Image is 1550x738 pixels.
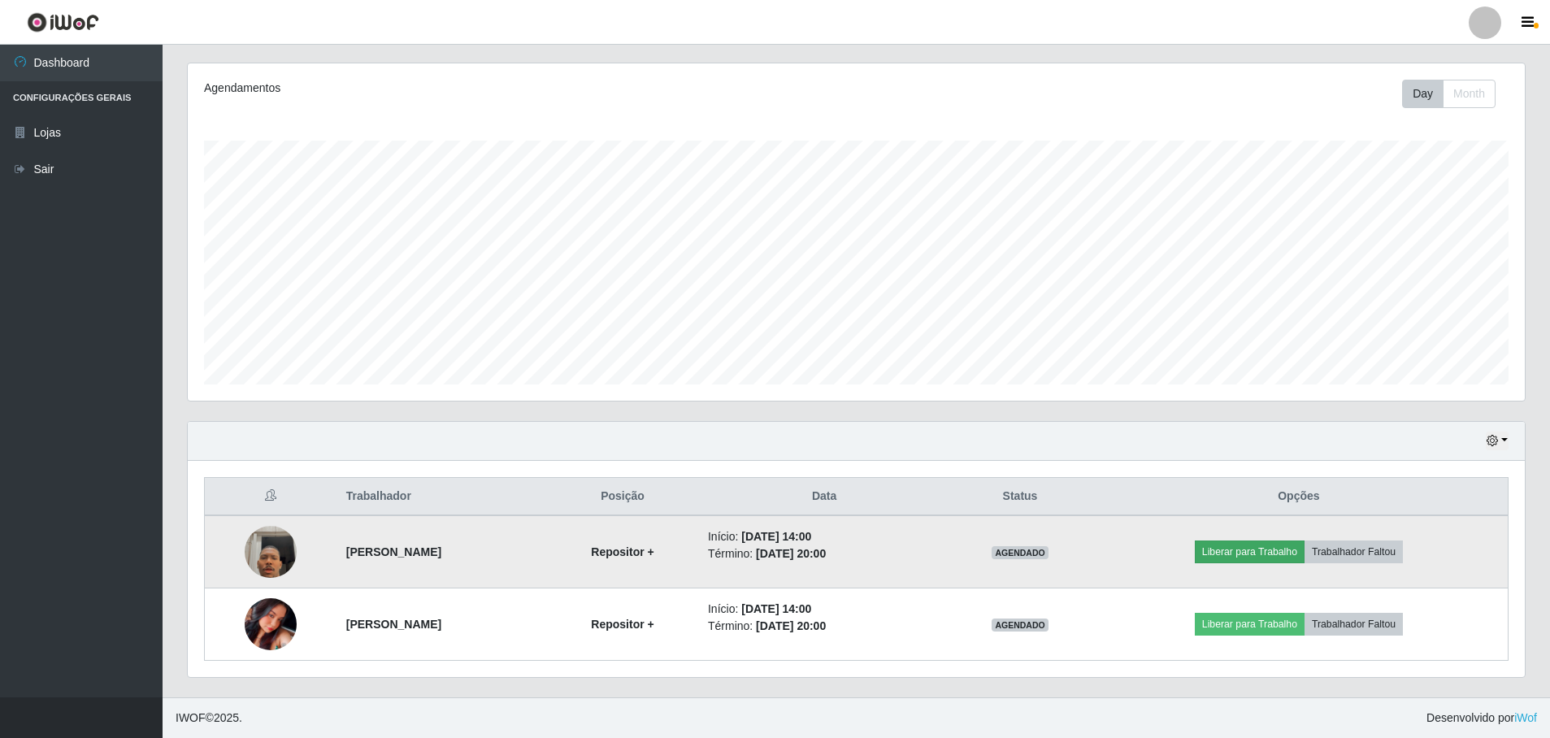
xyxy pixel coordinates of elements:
[1402,80,1444,108] button: Day
[27,12,99,33] img: CoreUI Logo
[547,478,698,516] th: Posição
[1443,80,1496,108] button: Month
[708,601,940,618] li: Início:
[1195,540,1305,563] button: Liberar para Trabalho
[992,619,1049,632] span: AGENDADO
[992,546,1049,559] span: AGENDADO
[346,545,441,558] strong: [PERSON_NAME]
[708,618,940,635] li: Término:
[741,530,811,543] time: [DATE] 14:00
[245,506,297,598] img: 1752113575766.jpeg
[176,711,206,724] span: IWOF
[1402,80,1496,108] div: First group
[591,618,653,631] strong: Repositor +
[346,618,441,631] strong: [PERSON_NAME]
[245,598,297,650] img: 1755202513663.jpeg
[1305,540,1403,563] button: Trabalhador Faltou
[708,528,940,545] li: Início:
[741,602,811,615] time: [DATE] 14:00
[756,547,826,560] time: [DATE] 20:00
[591,545,653,558] strong: Repositor +
[1514,711,1537,724] a: iWof
[204,80,733,97] div: Agendamentos
[1305,613,1403,636] button: Trabalhador Faltou
[756,619,826,632] time: [DATE] 20:00
[336,478,547,516] th: Trabalhador
[1090,478,1509,516] th: Opções
[1426,710,1537,727] span: Desenvolvido por
[1402,80,1509,108] div: Toolbar with button groups
[708,545,940,562] li: Término:
[950,478,1090,516] th: Status
[1195,613,1305,636] button: Liberar para Trabalho
[176,710,242,727] span: © 2025 .
[698,478,950,516] th: Data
